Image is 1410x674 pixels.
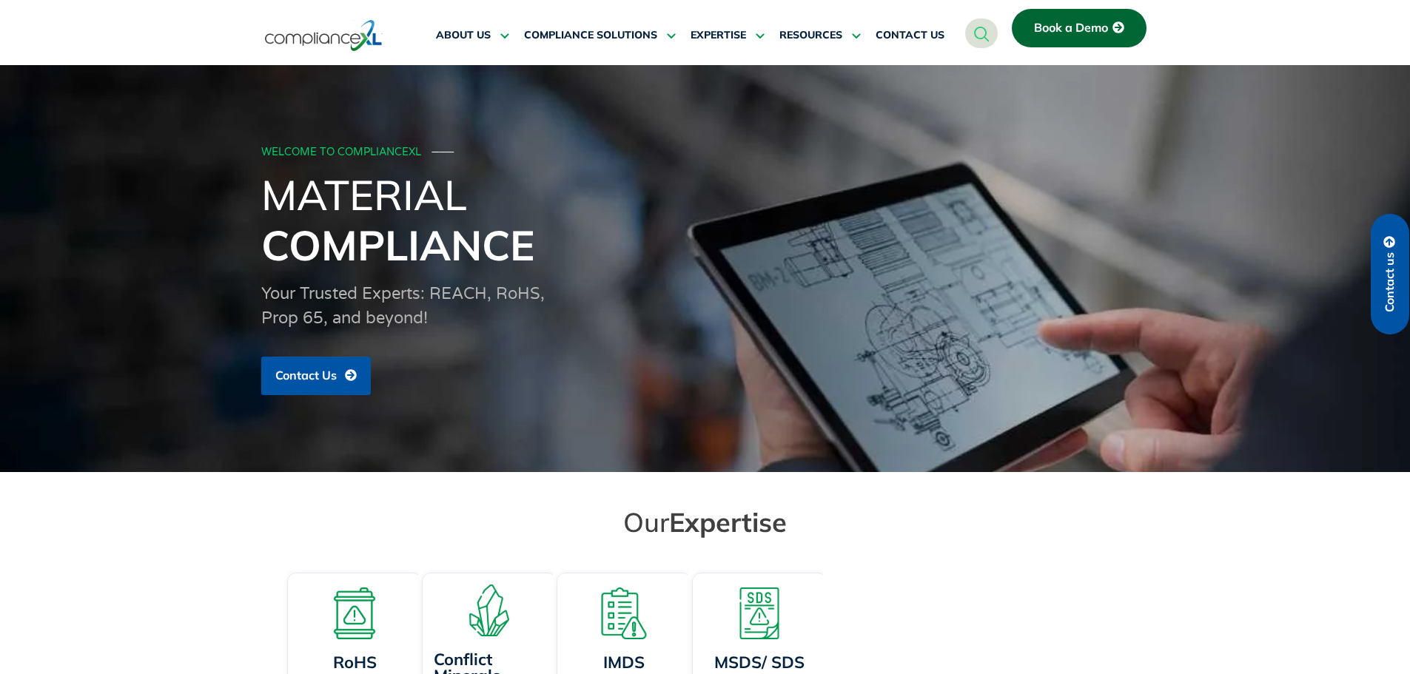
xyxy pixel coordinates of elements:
[291,505,1120,539] h2: Our
[261,169,1149,270] h1: Material
[603,652,645,673] a: IMDS
[265,18,383,53] img: logo-one.svg
[669,505,787,539] span: Expertise
[261,219,534,271] span: Compliance
[691,29,746,42] span: EXPERTISE
[436,29,491,42] span: ABOUT US
[1371,214,1409,334] a: Contact us
[1012,9,1147,47] a: Book a Demo
[329,587,380,639] img: A board with a warning sign
[1383,252,1397,312] span: Contact us
[332,652,376,673] a: RoHS
[779,18,861,53] a: RESOURCES
[965,18,998,48] a: navsearch-button
[261,146,1145,159] div: WELCOME TO COMPLIANCEXL
[876,29,944,42] span: CONTACT US
[436,18,509,53] a: ABOUT US
[1034,21,1108,35] span: Book a Demo
[714,652,805,673] a: MSDS/ SDS
[524,18,676,53] a: COMPLIANCE SOLUTIONS
[598,587,650,639] img: A list board with a warning
[261,284,545,328] span: Your Trusted Experts: REACH, RoHS, Prop 65, and beyond!
[432,146,454,158] span: ───
[876,18,944,53] a: CONTACT US
[275,369,337,383] span: Contact Us
[524,29,657,42] span: COMPLIANCE SOLUTIONS
[691,18,765,53] a: EXPERTISE
[733,587,785,639] img: A warning board with SDS displaying
[463,584,515,636] img: A representation of minerals
[779,29,842,42] span: RESOURCES
[261,357,371,395] a: Contact Us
